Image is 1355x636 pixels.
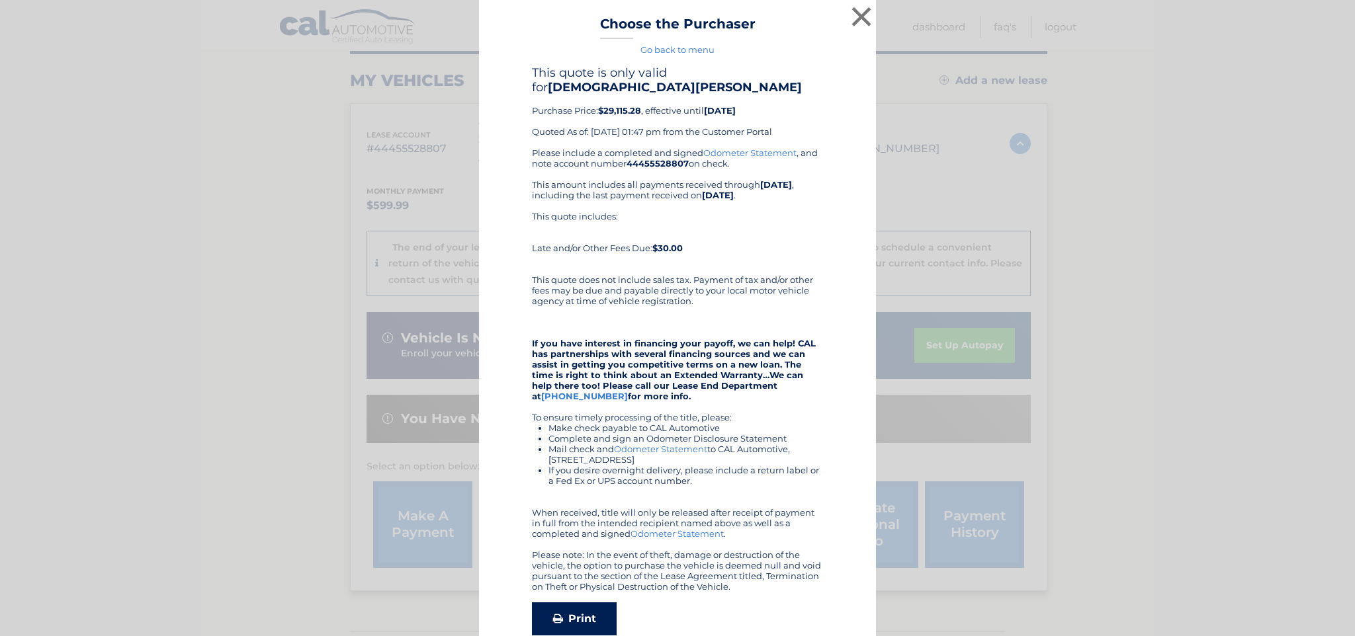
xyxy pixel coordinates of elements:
[532,65,823,95] h4: This quote is only valid for
[532,338,816,401] strong: If you have interest in financing your payoff, we can help! CAL has partnerships with several fin...
[614,444,707,454] a: Odometer Statement
[702,190,734,200] b: [DATE]
[532,602,617,635] a: Print
[532,211,823,264] div: This quote includes: Late and/or Other Fees Due:
[532,65,823,147] div: Purchase Price: , effective until Quoted As of: [DATE] 01:47 pm from the Customer Portal
[640,44,715,55] a: Go back to menu
[548,444,823,465] li: Mail check and to CAL Automotive, [STREET_ADDRESS]
[541,391,628,401] a: [PHONE_NUMBER]
[652,243,683,253] b: $30.00
[548,433,823,444] li: Complete and sign an Odometer Disclosure Statement
[548,80,802,95] b: [DEMOGRAPHIC_DATA][PERSON_NAME]
[598,105,641,116] b: $29,115.28
[848,3,875,30] button: ×
[703,147,797,158] a: Odometer Statement
[600,16,756,39] h3: Choose the Purchaser
[532,147,823,592] div: Please include a completed and signed , and note account number on check. This amount includes al...
[548,465,823,486] li: If you desire overnight delivery, please include a return label or a Fed Ex or UPS account number.
[704,105,736,116] b: [DATE]
[627,158,689,169] b: 44455528807
[548,422,823,433] li: Make check payable to CAL Automotive
[631,528,724,539] a: Odometer Statement
[760,179,792,190] b: [DATE]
